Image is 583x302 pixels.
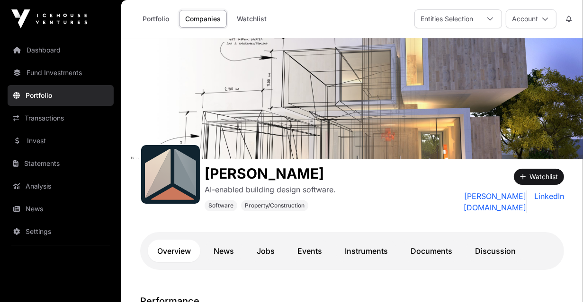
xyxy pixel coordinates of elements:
a: News [204,240,243,262]
button: Account [506,9,556,28]
a: Jobs [247,240,284,262]
a: Watchlist [231,10,273,28]
a: News [8,198,114,219]
span: Software [208,202,233,209]
a: [PERSON_NAME][DOMAIN_NAME] [421,190,527,213]
a: Settings [8,221,114,242]
a: Events [288,240,332,262]
a: LinkedIn [530,190,564,213]
a: Discussion [466,240,525,262]
a: Portfolio [8,85,114,106]
button: Watchlist [514,169,564,185]
a: Dashboard [8,40,114,60]
div: Entities Selection [415,10,479,28]
a: Overview [148,240,200,262]
h1: [PERSON_NAME] [205,165,336,182]
iframe: Chat Widget [536,257,583,302]
a: Fund Investments [8,62,114,83]
img: Icehouse Ventures Logo [11,9,87,28]
a: Instruments [335,240,397,262]
img: harth.svg [145,149,196,200]
a: Invest [8,130,114,151]
p: AI-enabled building design software. [205,184,336,195]
a: Portfolio [136,10,175,28]
img: Harth [121,38,583,159]
span: Property/Construction [245,202,305,209]
a: Transactions [8,108,114,129]
a: Statements [8,153,114,174]
a: Documents [401,240,462,262]
a: Analysis [8,176,114,197]
a: Companies [179,10,227,28]
nav: Tabs [148,240,556,262]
